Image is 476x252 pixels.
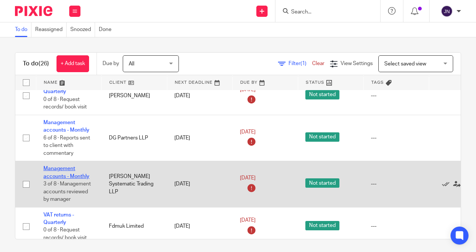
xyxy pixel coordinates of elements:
div: --- [371,180,421,188]
span: 3 of 8 · Management accounts reviewed by manager [43,181,91,202]
span: Select saved view [384,61,426,67]
span: (1) [300,61,306,66]
a: Management accounts - Monthly [43,166,89,179]
div: --- [371,92,421,99]
td: [DATE] [167,115,232,161]
img: svg%3E [441,5,453,17]
p: Due by [103,60,119,67]
a: Reassigned [35,22,67,37]
a: Clear [312,61,324,66]
span: 0 of 8 · Request records/ book visit [43,228,87,241]
a: Snoozed [70,22,95,37]
span: 6 of 8 · Reports sent to client with commentary [43,135,90,156]
h1: To do [23,60,49,68]
td: [PERSON_NAME] Systematic Trading LLP [101,161,167,207]
span: [DATE] [240,175,256,181]
a: Done [99,22,115,37]
a: Management accounts - Monthly [43,120,89,133]
td: [DATE] [167,77,232,115]
a: + Add task [57,55,89,72]
div: --- [371,134,421,142]
span: [DATE] [240,129,256,135]
input: Search [290,9,358,16]
span: Not started [305,132,339,142]
div: --- [371,222,421,230]
td: [PERSON_NAME] [101,77,167,115]
td: [DATE] [167,161,232,207]
span: Filter [289,61,312,66]
img: Pixie [15,6,52,16]
td: [DATE] [167,207,232,246]
a: VAT returns - Quarterly [43,212,74,225]
span: Not started [305,178,339,188]
a: Mark as done [442,180,453,188]
span: [DATE] [240,218,256,223]
span: Not started [305,90,339,99]
a: To do [15,22,31,37]
td: Fdmuk Limited [101,207,167,246]
span: View Settings [341,61,373,66]
span: Tags [371,80,384,84]
span: 0 of 8 · Request records/ book visit [43,97,87,110]
span: All [129,61,134,67]
td: DG Partners LLP [101,115,167,161]
span: (26) [39,61,49,67]
span: Not started [305,221,339,230]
